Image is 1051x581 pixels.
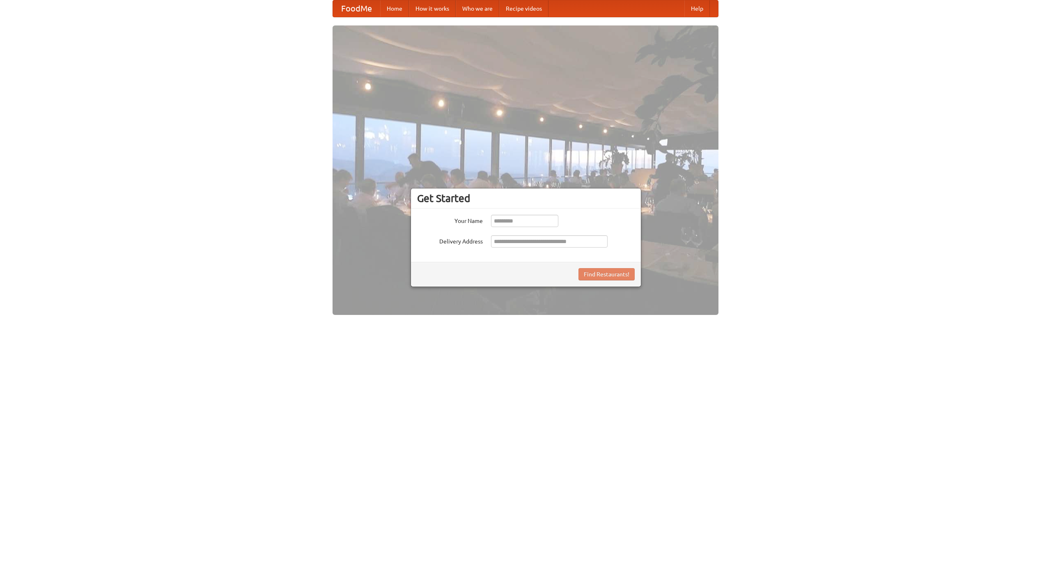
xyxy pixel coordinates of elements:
a: Who we are [456,0,499,17]
a: Recipe videos [499,0,548,17]
label: Delivery Address [417,235,483,246]
h3: Get Started [417,192,635,204]
a: Home [380,0,409,17]
a: Help [684,0,710,17]
button: Find Restaurants! [578,268,635,280]
a: How it works [409,0,456,17]
label: Your Name [417,215,483,225]
a: FoodMe [333,0,380,17]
